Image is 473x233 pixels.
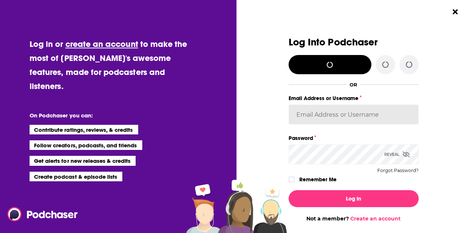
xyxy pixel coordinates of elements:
a: Podchaser - Follow, Share and Rate Podcasts [7,207,72,221]
a: create an account [65,39,138,49]
li: On Podchaser you can: [30,112,177,119]
div: Not a member? [289,215,419,222]
li: Create podcast & episode lists [30,172,122,181]
li: Get alerts for new releases & credits [30,156,136,165]
li: Contribute ratings, reviews, & credits [30,125,138,134]
button: Forgot Password? [377,168,419,173]
img: Podchaser - Follow, Share and Rate Podcasts [7,207,78,221]
label: Email Address or Username [289,93,419,103]
button: Close Button [448,5,462,19]
label: Password [289,133,419,143]
h3: Log Into Podchaser [289,37,419,48]
button: Log In [289,190,419,207]
a: Create an account [350,215,401,222]
input: Email Address or Username [289,104,419,124]
div: OR [350,82,357,88]
div: Reveal [384,144,410,164]
li: Follow creators, podcasts, and friends [30,140,142,150]
label: Remember Me [299,175,337,184]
